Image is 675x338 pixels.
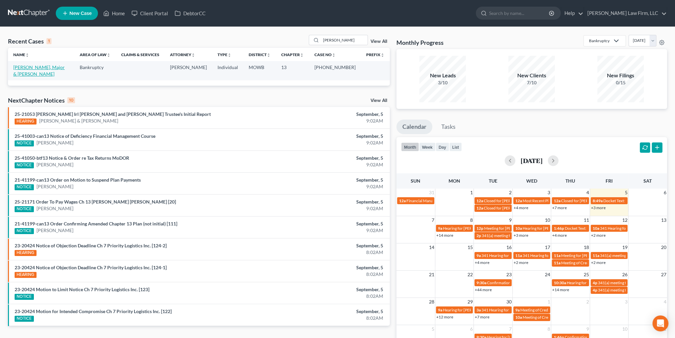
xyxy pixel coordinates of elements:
[281,52,304,57] a: Chapterunfold_more
[514,260,528,265] a: +2 more
[591,260,606,265] a: +2 more
[69,11,92,16] span: New Case
[74,61,116,80] td: Bankruptcy
[15,308,172,314] a: 23-20424 Motion for Intended Compromise Ch 7 Priority Logistics Inc. [122]
[15,272,37,278] div: HEARING
[443,226,495,231] span: Hearing for [PERSON_NAME]
[565,178,575,184] span: Thu
[467,298,473,306] span: 29
[487,280,563,285] span: Confirmation Hearing for [PERSON_NAME]
[475,314,489,319] a: +7 more
[544,216,551,224] span: 10
[8,96,75,104] div: NextChapter Notices
[476,233,481,238] span: 2p
[514,233,528,238] a: +3 more
[13,52,29,57] a: Nameunfold_more
[15,221,177,226] a: 21-41199-can13 Order Confirming Amended Chapter 13 Plan (not initial) [111]
[15,177,141,183] a: 21-41199-can13 Order on Motion to Suspend Plan Payments
[583,243,590,251] span: 18
[265,155,383,161] div: September, 5
[265,183,383,190] div: 9:02AM
[15,206,34,212] div: NOTICE
[469,189,473,197] span: 1
[567,280,619,285] span: Hearing for [PERSON_NAME]
[593,288,597,293] span: 4p
[431,216,435,224] span: 7
[170,52,195,57] a: Attorneyunfold_more
[309,61,361,80] td: [PHONE_NUMBER]
[554,260,560,265] span: 11a
[438,307,442,312] span: 9a
[515,315,522,320] span: 10a
[508,189,512,197] span: 2
[660,243,667,251] span: 20
[481,253,541,258] span: 341 Hearing for [PERSON_NAME]
[489,7,550,19] input: Search by name...
[484,206,574,211] span: Closed for [PERSON_NAME][GEOGRAPHIC_DATA]
[624,189,628,197] span: 5
[171,7,209,19] a: DebtorCC
[128,7,171,19] a: Client Portal
[15,294,34,300] div: NOTICE
[598,288,662,293] span: 341(a) meeting for [PERSON_NAME]
[15,228,34,234] div: NOTICE
[597,72,644,79] div: New Filings
[489,178,497,184] span: Tue
[552,233,567,238] a: +4 more
[515,198,522,203] span: 12a
[116,48,165,61] th: Claims & Services
[565,226,592,231] span: Docket Text: for
[15,133,155,139] a: 25-41003-can13 Notice of Deficiency Financial Management Course
[467,271,473,279] span: 22
[165,61,212,80] td: [PERSON_NAME]
[436,233,453,238] a: +14 more
[554,226,564,231] span: 1:46p
[476,198,483,203] span: 12a
[622,243,628,251] span: 19
[15,250,37,256] div: HEARING
[265,293,383,299] div: 8:02AM
[46,38,51,44] div: 1
[37,227,73,234] a: [PERSON_NAME]
[561,253,613,258] span: Meeting for [PERSON_NAME]
[554,280,566,285] span: 10:30a
[265,286,383,293] div: September, 5
[39,118,118,124] a: [PERSON_NAME] & [PERSON_NAME]
[591,233,606,238] a: +2 more
[508,216,512,224] span: 9
[227,53,231,57] i: unfold_more
[436,142,449,151] button: day
[476,253,481,258] span: 9a
[428,298,435,306] span: 28
[561,260,635,265] span: Meeting of Creditors for [PERSON_NAME]
[561,198,611,203] span: Closed for [PERSON_NAME]
[267,53,271,57] i: unfold_more
[15,162,34,168] div: NOTICE
[80,52,111,57] a: Area of Lawunfold_more
[467,243,473,251] span: 15
[547,298,551,306] span: 1
[523,315,596,320] span: Meeting of Creditors for [PERSON_NAME]
[544,271,551,279] span: 24
[419,79,466,86] div: 3/10
[523,198,615,203] span: Most Recent Plan Confirmation for [PERSON_NAME]
[419,72,466,79] div: New Leads
[406,198,484,203] span: Financial Management for [PERSON_NAME]
[438,226,442,231] span: 9a
[508,325,512,333] span: 7
[366,52,384,57] a: Prefixunfold_more
[265,177,383,183] div: September, 5
[506,271,512,279] span: 23
[449,178,460,184] span: Mon
[475,287,492,292] a: +44 more
[469,216,473,224] span: 8
[443,307,495,312] span: Hearing for [PERSON_NAME]
[514,205,528,210] a: +4 more
[435,120,462,134] a: Tasks
[265,271,383,278] div: 8:02AM
[552,287,569,292] a: +14 more
[431,325,435,333] span: 5
[589,38,610,43] div: Bankruptcy
[8,37,51,45] div: Recent Cases
[593,253,599,258] span: 11a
